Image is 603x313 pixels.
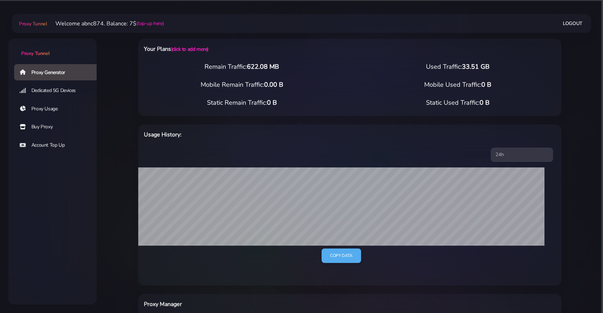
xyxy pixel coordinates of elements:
a: (top-up here) [136,20,164,27]
div: Mobile Used Traffic: [350,80,566,90]
div: Mobile Remain Traffic: [134,80,350,90]
span: 0 B [480,98,489,107]
span: Proxy Tunnel [19,20,47,27]
a: Proxy Tunnel [18,18,47,29]
h6: Usage History: [144,130,380,139]
div: Static Used Traffic: [350,98,566,108]
div: Remain Traffic: [134,62,350,72]
a: Proxy Generator [14,64,102,80]
span: 0.00 B [264,80,283,89]
span: 622.08 MB [247,62,279,71]
h6: Proxy Manager [144,300,380,309]
a: Dedicated 5G Devices [14,82,102,99]
a: Proxy Usage [14,101,102,117]
a: Buy Proxy [14,119,102,135]
h6: Your Plans [144,44,380,54]
a: Copy data [322,248,361,263]
div: Used Traffic: [350,62,566,72]
li: Welcome abnc874. Balance: 7$ [47,19,164,28]
div: Static Remain Traffic: [134,98,350,108]
a: Logout [563,17,583,30]
span: Proxy Tunnel [21,50,49,57]
span: 0 B [267,98,277,107]
a: (click to add more) [171,46,208,53]
span: 0 B [481,80,491,89]
a: Proxy Tunnel [8,38,97,57]
iframe: Webchat Widget [569,279,594,304]
span: 33.51 GB [462,62,489,71]
a: Account Top Up [14,137,102,153]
